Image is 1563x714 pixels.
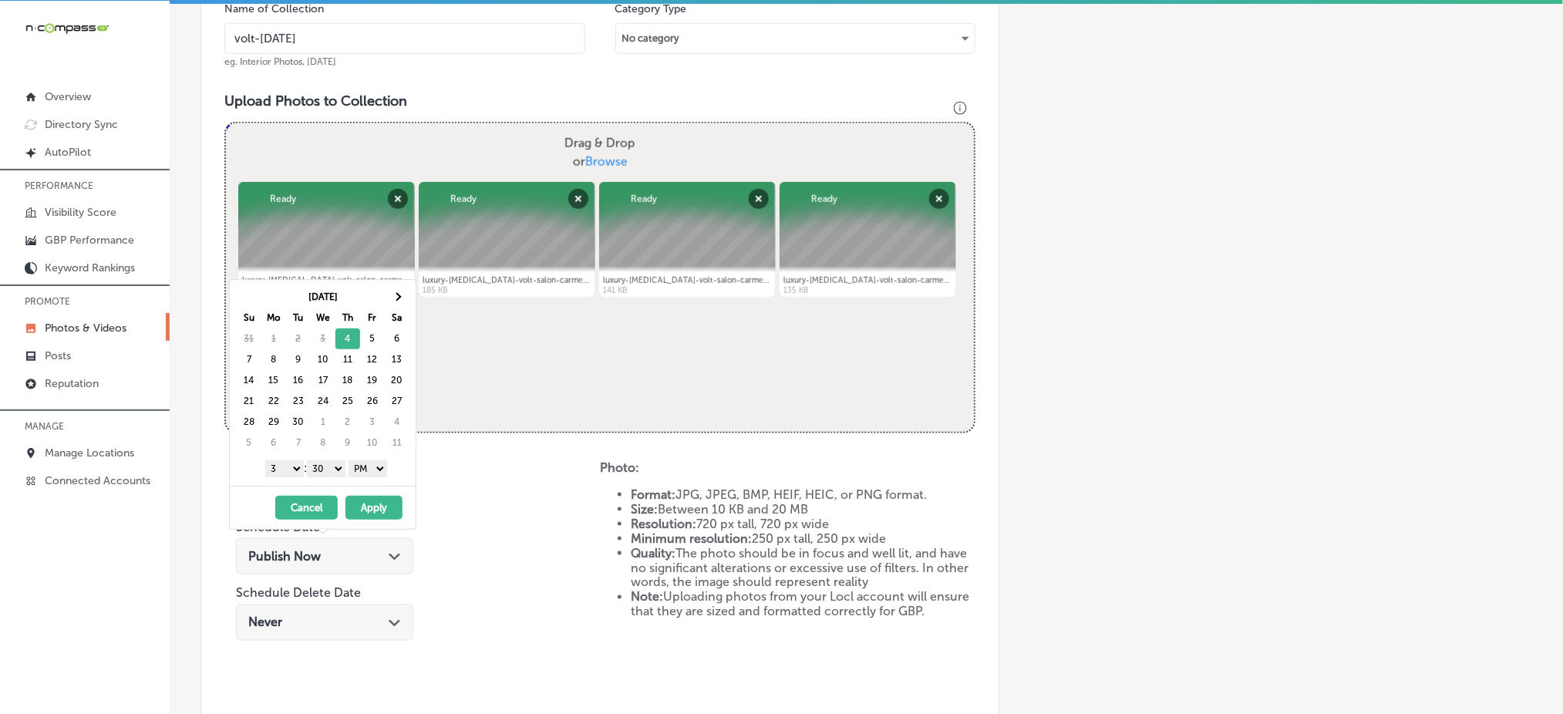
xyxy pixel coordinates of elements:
td: 1 [311,412,335,433]
td: 3 [360,412,385,433]
label: Name of Collection [224,2,324,15]
td: 7 [286,433,311,453]
td: 12 [360,349,385,370]
div: : [236,456,416,480]
td: 24 [311,391,335,412]
p: Directory Sync [45,118,118,131]
label: Schedule Delete Date [236,586,361,601]
td: 21 [237,391,261,412]
li: 250 px tall, 250 px wide [631,531,975,546]
p: Photos & Videos [45,322,126,335]
th: Tu [286,308,311,328]
td: 9 [286,349,311,370]
td: 2 [335,412,360,433]
strong: Minimum resolution: [631,531,752,546]
button: Cancel [275,496,338,520]
p: Manage Locations [45,446,134,460]
img: 660ab0bf-5cc7-4cb8-ba1c-48b5ae0f18e60NCTV_CLogo_TV_Black_-500x88.png [25,21,109,35]
div: No category [616,26,975,51]
td: 4 [385,412,409,433]
strong: Resolution: [631,517,696,531]
p: Connected Accounts [45,474,150,487]
td: 25 [335,391,360,412]
td: 11 [385,433,409,453]
td: 18 [335,370,360,391]
td: 10 [360,433,385,453]
th: Sa [385,308,409,328]
td: 8 [261,349,286,370]
td: 4 [335,328,360,349]
span: eg. Interior Photos, [DATE] [224,56,336,67]
td: 27 [385,391,409,412]
td: 15 [261,370,286,391]
span: Never [248,615,282,630]
span: Browse [585,154,628,169]
td: 17 [311,370,335,391]
th: Su [237,308,261,328]
td: 6 [385,328,409,349]
li: JPG, JPEG, BMP, HEIF, HEIC, or PNG format. [631,487,975,502]
strong: Quality: [631,546,675,561]
td: 5 [237,433,261,453]
p: Keyword Rankings [45,261,135,274]
th: Fr [360,308,385,328]
th: Th [335,308,360,328]
td: 3 [311,328,335,349]
input: Title [224,23,585,54]
th: We [311,308,335,328]
label: Category Type [615,2,687,15]
p: Reputation [45,377,99,390]
strong: Photo: [600,460,639,475]
li: Between 10 KB and 20 MB [631,502,975,517]
strong: Size: [631,502,658,517]
td: 29 [261,412,286,433]
li: Uploading photos from your Locl account will ensure that they are sized and formatted correctly f... [631,590,975,619]
td: 22 [261,391,286,412]
td: 10 [311,349,335,370]
th: [DATE] [261,287,385,308]
li: The photo should be in focus and well lit, and have no significant alterations or excessive use o... [631,546,975,590]
td: 7 [237,349,261,370]
td: 23 [286,391,311,412]
td: 19 [360,370,385,391]
button: Apply [345,496,403,520]
p: Overview [45,90,91,103]
td: 16 [286,370,311,391]
p: AutoPilot [45,146,91,159]
td: 11 [335,349,360,370]
p: Visibility Score [45,206,116,219]
td: 14 [237,370,261,391]
td: 30 [286,412,311,433]
td: 8 [311,433,335,453]
strong: Note: [631,590,663,605]
h3: Upload Photos to Collection [224,93,975,109]
td: 1 [261,328,286,349]
td: 26 [360,391,385,412]
p: GBP Performance [45,234,134,247]
td: 9 [335,433,360,453]
strong: Format: [631,487,675,502]
li: 720 px tall, 720 px wide [631,517,975,531]
td: 5 [360,328,385,349]
td: 28 [237,412,261,433]
td: 2 [286,328,311,349]
label: Drag & Drop or [558,128,642,177]
td: 31 [237,328,261,349]
td: 13 [385,349,409,370]
td: 6 [261,433,286,453]
p: Posts [45,349,71,362]
span: Publish Now [248,549,321,564]
td: 20 [385,370,409,391]
th: Mo [261,308,286,328]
